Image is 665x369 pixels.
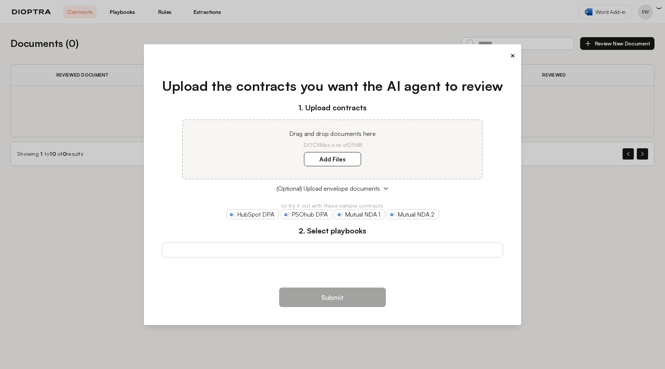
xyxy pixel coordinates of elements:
[162,76,503,96] h1: Upload the contracts you want the AI agent to review
[279,288,386,307] button: Submit
[162,184,503,193] button: (Optional) Upload envelope documents
[162,202,503,209] p: or try it out with these sample contracts
[192,129,473,138] p: Drag and drop documents here
[277,184,380,193] span: (Optional) Upload envelope documents
[304,152,361,166] label: Add Files
[162,102,503,113] h3: 1. Upload contracts
[510,50,515,61] button: ×
[192,141,473,149] p: .DOCX Max size of 25MB
[281,209,332,219] a: PSOhub DPA
[162,225,503,236] h3: 2. Select playbooks
[387,209,439,219] a: Mutual NDA 2
[334,209,385,219] a: Mutual NDA 1
[226,209,279,219] a: HubSpot DPA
